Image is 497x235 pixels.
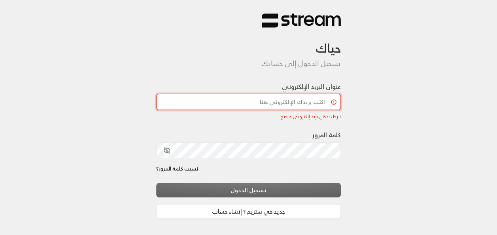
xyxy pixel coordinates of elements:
label: عنوان البريد الإلكتروني [282,82,341,91]
button: toggle password visibility [160,144,174,157]
h3: حياك [156,28,341,55]
a: نسيت كلمة المرور؟ [156,165,198,173]
h5: تسجيل الدخول إلى حسابك [156,59,341,68]
input: اكتب بريدك الإلكتروني هنا [156,94,341,110]
div: الرجاء ادخال بريد إلكتروني صحيح [156,113,341,120]
a: جديد في ستريم؟ إنشاء حساب [156,204,341,219]
label: كلمة المرور [312,130,341,140]
img: Stream Logo [262,13,341,28]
